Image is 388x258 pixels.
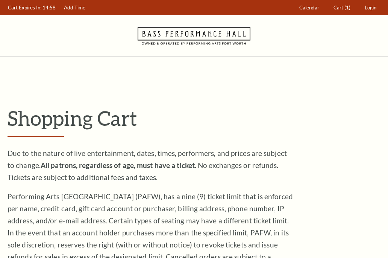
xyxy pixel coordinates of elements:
[41,161,195,169] strong: All patrons, regardless of age, must have a ticket
[361,0,380,15] a: Login
[8,5,41,11] span: Cart Expires In:
[330,0,354,15] a: Cart (1)
[42,5,56,11] span: 14:58
[8,106,380,130] p: Shopping Cart
[296,0,323,15] a: Calendar
[333,5,343,11] span: Cart
[61,0,89,15] a: Add Time
[344,5,350,11] span: (1)
[365,5,376,11] span: Login
[299,5,319,11] span: Calendar
[8,149,287,182] span: Due to the nature of live entertainment, dates, times, performers, and prices are subject to chan...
